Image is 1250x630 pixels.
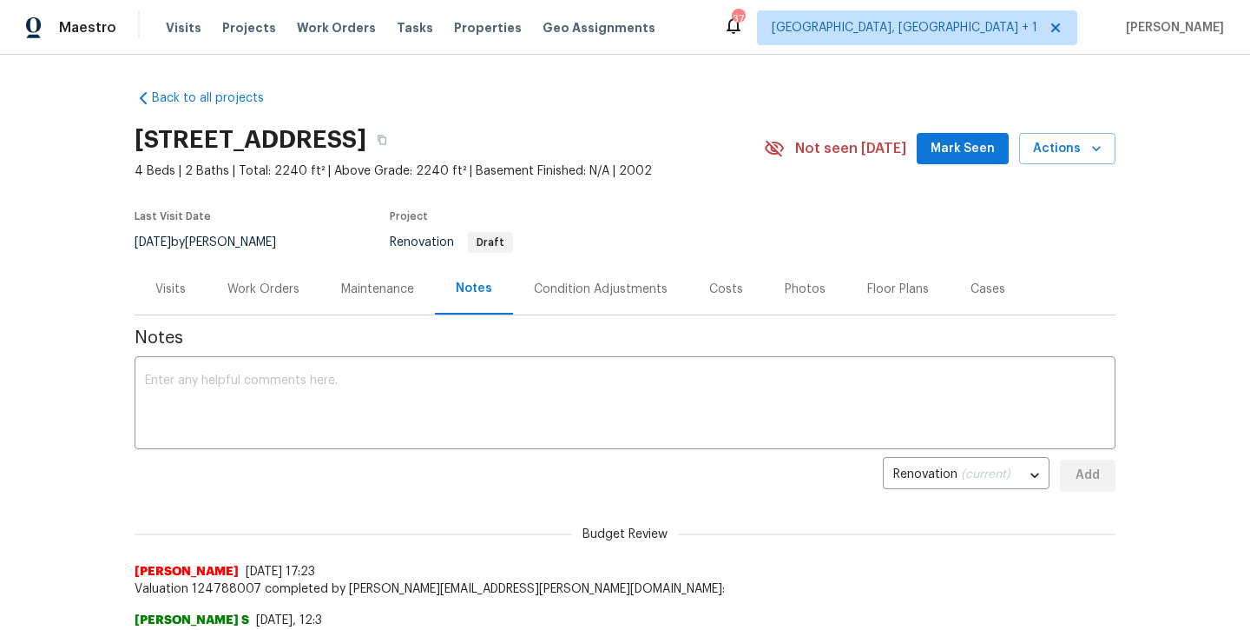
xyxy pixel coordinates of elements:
div: Photos [785,281,826,298]
span: Visits [166,19,201,36]
span: Not seen [DATE] [795,140,906,157]
button: Mark Seen [917,133,1009,165]
span: Notes [135,329,1115,347]
span: 4 Beds | 2 Baths | Total: 2240 ft² | Above Grade: 2240 ft² | Basement Finished: N/A | 2002 [135,162,764,180]
button: Copy Address [366,124,398,156]
span: Valuation 124788007 completed by [PERSON_NAME][EMAIL_ADDRESS][PERSON_NAME][DOMAIN_NAME]: [135,580,1115,598]
span: [DATE], 12:3 [256,614,322,627]
span: Projects [222,19,276,36]
div: Visits [155,281,186,298]
span: [PERSON_NAME] S [135,612,249,629]
div: Condition Adjustments [534,281,668,298]
span: Last Visit Date [135,211,211,222]
span: Mark Seen [931,138,995,160]
span: Properties [454,19,522,36]
div: Costs [709,281,743,298]
span: Budget Review [572,526,678,543]
div: 37 [732,10,744,28]
div: Work Orders [227,281,299,298]
div: Notes [456,280,492,297]
div: by [PERSON_NAME] [135,232,297,253]
h2: [STREET_ADDRESS] [135,131,366,149]
button: Actions [1019,133,1115,165]
span: Renovation [390,236,513,249]
span: [PERSON_NAME] [1119,19,1224,36]
span: Work Orders [297,19,376,36]
span: Tasks [397,22,433,34]
div: Renovation (current) [883,454,1049,497]
a: Back to all projects [135,90,301,107]
span: [DATE] 17:23 [246,566,315,578]
span: [PERSON_NAME] [135,563,239,580]
span: Geo Assignments [543,19,655,36]
div: Cases [970,281,1005,298]
div: Floor Plans [867,281,929,298]
span: Project [390,211,428,222]
span: [DATE] [135,236,171,249]
span: (current) [961,468,1010,481]
span: [GEOGRAPHIC_DATA], [GEOGRAPHIC_DATA] + 1 [772,19,1037,36]
span: Maestro [59,19,116,36]
span: Draft [470,237,511,248]
span: Actions [1033,138,1102,160]
div: Maintenance [341,281,414,298]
